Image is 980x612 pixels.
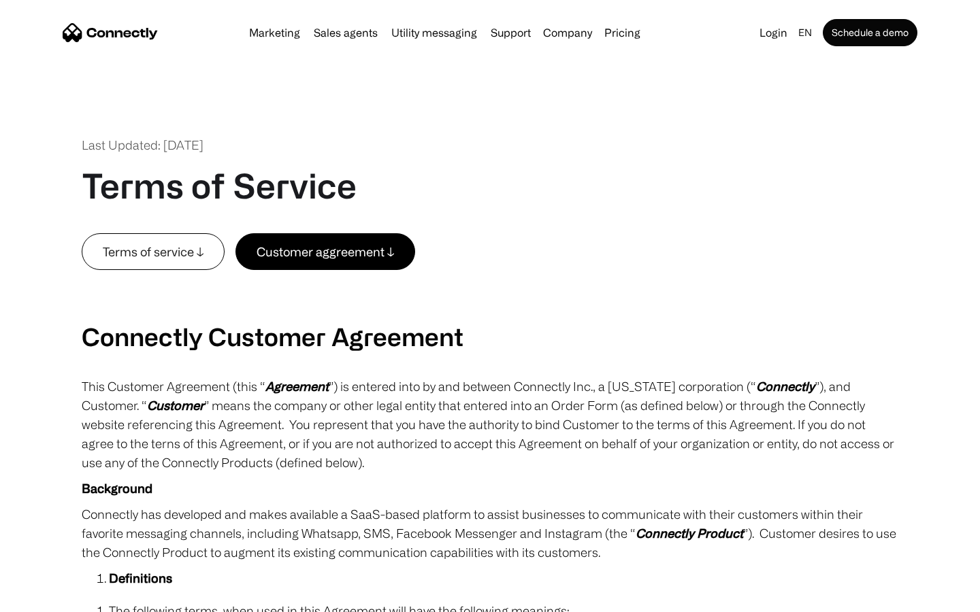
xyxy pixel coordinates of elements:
[754,23,793,42] a: Login
[823,19,917,46] a: Schedule a demo
[147,398,204,412] em: Customer
[386,27,483,38] a: Utility messaging
[82,270,898,289] p: ‍
[82,377,898,472] p: This Customer Agreement (this “ ”) is entered into by and between Connectly Inc., a [US_STATE] co...
[103,242,203,261] div: Terms of service ↓
[82,165,357,206] h1: Terms of Service
[82,322,898,351] h2: Connectly Customer Agreement
[244,27,306,38] a: Marketing
[109,571,172,585] strong: Definitions
[599,27,646,38] a: Pricing
[485,27,536,38] a: Support
[82,296,898,315] p: ‍
[543,23,592,42] div: Company
[636,526,743,540] em: Connectly Product
[82,481,152,495] strong: Background
[82,136,203,154] div: Last Updated: [DATE]
[756,379,815,393] em: Connectly
[27,588,82,607] ul: Language list
[82,505,898,562] p: Connectly has developed and makes available a SaaS-based platform to assist businesses to communi...
[257,242,394,261] div: Customer aggreement ↓
[798,23,812,42] div: en
[14,587,82,607] aside: Language selected: English
[308,27,383,38] a: Sales agents
[265,379,329,393] em: Agreement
